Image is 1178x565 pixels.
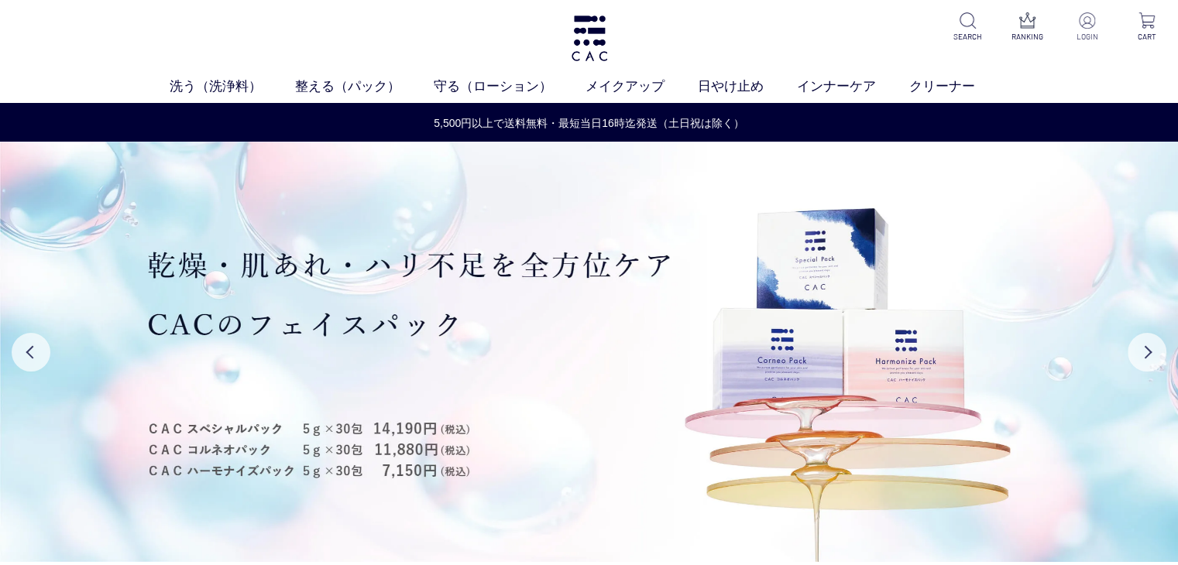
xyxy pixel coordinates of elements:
a: SEARCH [949,12,987,43]
a: 5,500円以上で送料無料・最短当日16時迄発送（土日祝は除く） [1,115,1177,132]
button: Next [1128,333,1166,372]
a: クリーナー [909,77,1008,97]
a: 整える（パック） [295,77,434,97]
a: RANKING [1008,12,1046,43]
img: logo [569,15,610,61]
a: インナーケア [797,77,909,97]
a: LOGIN [1068,12,1106,43]
button: Previous [12,333,50,372]
p: CART [1128,31,1166,43]
p: SEARCH [949,31,987,43]
a: CART [1128,12,1166,43]
a: 洗う（洗浄料） [170,77,295,97]
a: 日やけ止め [698,77,797,97]
a: 守る（ローション） [434,77,586,97]
p: RANKING [1008,31,1046,43]
a: メイクアップ [586,77,698,97]
p: LOGIN [1068,31,1106,43]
